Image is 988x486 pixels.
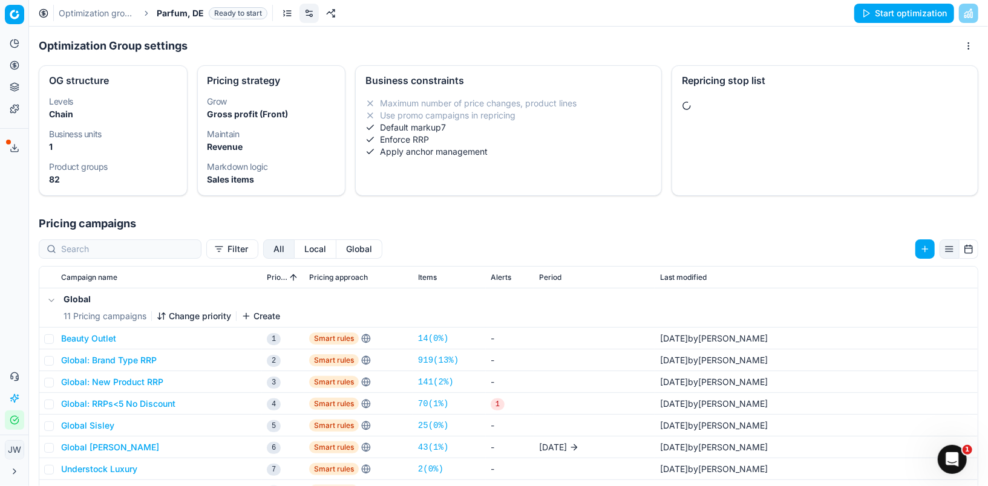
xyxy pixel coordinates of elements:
[491,273,511,282] span: Alerts
[365,121,652,134] li: Default markup 7
[59,7,267,19] nav: breadcrumb
[295,239,336,259] button: local
[49,141,53,152] strong: 1
[660,441,768,453] div: by [PERSON_NAME]
[157,7,204,19] span: Parfum, DE
[61,354,157,366] button: Global: Brand Type RRP
[287,271,299,283] button: Sorted by Priority ascending
[309,376,359,388] span: Smart rules
[365,134,652,146] li: Enforce RRP
[61,463,137,475] button: Understock Luxury
[660,463,768,475] div: by [PERSON_NAME]
[309,273,368,282] span: Pricing approach
[660,398,688,409] span: [DATE]
[267,377,281,389] span: 3
[5,441,24,459] span: JW
[157,7,267,19] span: Parfum, DEReady to start
[267,333,281,345] span: 1
[49,163,177,171] dt: Product groups
[267,442,281,454] span: 6
[61,243,194,255] input: Search
[208,76,336,85] div: Pricing strategy
[486,415,534,436] td: -
[49,130,177,138] dt: Business units
[418,398,448,410] a: 70(1%)
[59,7,136,19] a: Optimization groups
[660,398,768,410] div: by [PERSON_NAME]
[365,76,652,85] div: Business constraints
[660,442,688,452] span: [DATE]
[539,273,561,282] span: Period
[267,464,281,476] span: 7
[5,440,24,459] button: JW
[267,273,287,282] span: Priority
[418,273,437,282] span: Items
[61,441,159,453] button: Global [PERSON_NAME]
[208,174,255,184] strong: Sales items
[241,310,280,322] button: Create
[29,215,988,232] h1: Pricing campaigns
[660,420,768,432] div: by [PERSON_NAME]
[157,310,231,322] button: Change priority
[486,328,534,349] td: -
[309,441,359,453] span: Smart rules
[208,163,336,171] dt: Markdown logic
[309,420,359,432] span: Smart rules
[208,109,289,119] strong: Gross profit (Front)
[418,463,443,475] a: 2(0%)
[418,420,448,432] a: 25(0%)
[208,141,243,152] strong: Revenue
[486,458,534,480] td: -
[660,377,688,387] span: [DATE]
[309,354,359,366] span: Smart rules
[309,463,359,475] span: Smart rules
[309,398,359,410] span: Smart rules
[660,464,688,474] span: [DATE]
[660,420,688,430] span: [DATE]
[418,376,454,388] a: 141(2%)
[309,332,359,345] span: Smart rules
[61,420,114,432] button: Global Sisley
[938,445,967,474] iframe: Intercom live chat
[49,76,177,85] div: OG structure
[61,398,175,410] button: Global: RRPs<5 No Discount
[267,420,281,432] span: 5
[39,37,188,54] h1: Optimization Group settings
[418,332,448,345] a: 14(0%)
[486,436,534,458] td: -
[418,441,448,453] a: 43(1%)
[963,445,972,455] span: 1
[49,97,177,106] dt: Levels
[209,7,267,19] span: Ready to start
[486,349,534,371] td: -
[660,354,768,366] div: by [PERSON_NAME]
[208,97,336,106] dt: Grow
[486,371,534,393] td: -
[660,376,768,388] div: by [PERSON_NAME]
[64,293,280,305] h5: Global
[365,97,652,109] li: Maximum number of price changes, product lines
[365,109,652,121] li: Use promo campaigns in repricing
[539,441,567,453] span: [DATE]
[660,273,707,282] span: Last modified
[336,239,382,259] button: global
[208,130,336,138] dt: Maintain
[660,332,768,345] div: by [PERSON_NAME]
[61,273,117,282] span: Campaign name
[491,398,505,410] span: 1
[854,4,954,23] button: Start optimization
[418,354,459,366] a: 919(13%)
[206,239,258,259] button: Filter
[263,239,295,259] button: all
[365,146,652,158] li: Apply anchor management
[49,109,73,119] strong: Chain
[682,76,968,85] div: Repricing stop list
[660,333,688,343] span: [DATE]
[267,355,281,367] span: 2
[64,310,146,322] span: 11 Pricing campaigns
[61,332,116,345] button: Beauty Outlet
[267,398,281,410] span: 4
[660,355,688,365] span: [DATE]
[49,174,60,184] strong: 82
[61,376,163,388] button: Global: New Product RRP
